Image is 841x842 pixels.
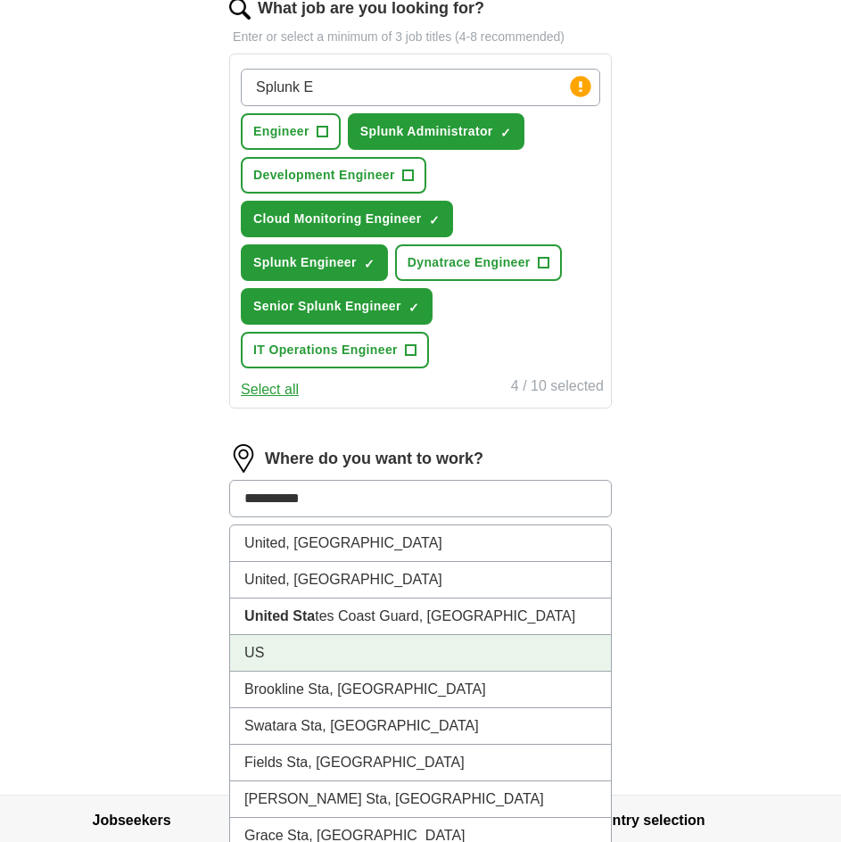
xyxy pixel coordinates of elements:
li: United, [GEOGRAPHIC_DATA] [230,525,611,562]
button: IT Operations Engineer [241,332,429,368]
label: Where do you want to work? [265,447,483,471]
button: Select all [241,379,299,400]
p: Enter or select a minimum of 3 job titles (4-8 recommended) [229,28,612,46]
button: Engineer [241,113,341,150]
button: Dynatrace Engineer [395,244,562,281]
img: location.png [229,444,258,473]
strong: United Sta [244,608,315,623]
button: Development Engineer [241,157,426,194]
span: ✓ [429,213,440,227]
span: Senior Splunk Engineer [253,297,401,316]
span: Engineer [253,122,309,141]
li: Brookline Sta, [GEOGRAPHIC_DATA] [230,672,611,708]
span: Cloud Monitoring Engineer [253,210,421,228]
span: ✓ [500,126,511,140]
span: Development Engineer [253,166,395,185]
span: Dynatrace Engineer [408,253,531,272]
button: Splunk Administrator✓ [348,113,524,150]
button: Cloud Monitoring Engineer✓ [241,201,452,237]
li: Fields Sta, [GEOGRAPHIC_DATA] [230,745,611,781]
span: ✓ [408,301,419,315]
li: US [230,635,611,672]
li: tes Coast Guard, [GEOGRAPHIC_DATA] [230,598,611,635]
span: Splunk Administrator [360,122,493,141]
li: [PERSON_NAME] Sta, [GEOGRAPHIC_DATA] [230,781,611,818]
span: IT Operations Engineer [253,341,398,359]
div: 4 / 10 selected [511,376,604,400]
span: ✓ [364,257,375,271]
button: Splunk Engineer✓ [241,244,388,281]
li: United, [GEOGRAPHIC_DATA] [230,562,611,598]
li: Swatara Sta, [GEOGRAPHIC_DATA] [230,708,611,745]
button: Senior Splunk Engineer✓ [241,288,433,325]
span: Splunk Engineer [253,253,357,272]
input: Type a job title and press enter [241,69,600,106]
